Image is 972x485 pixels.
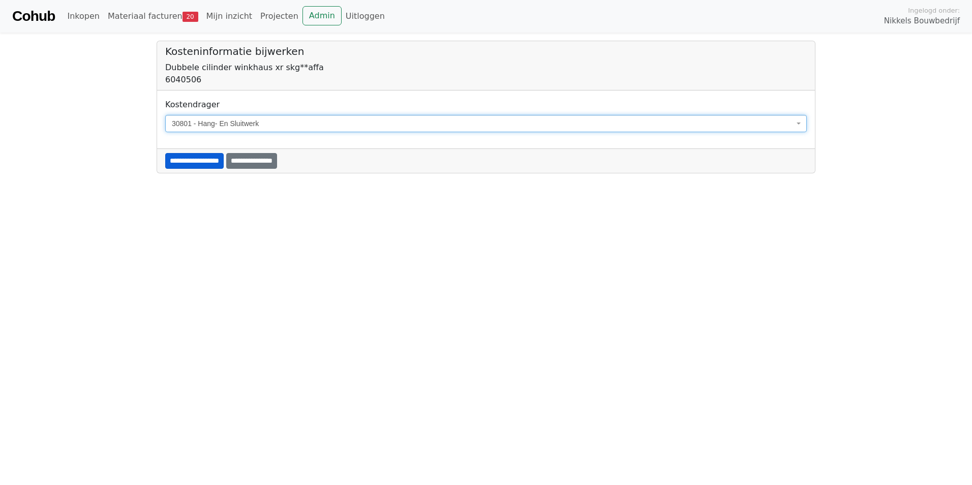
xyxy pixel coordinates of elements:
[165,45,807,57] h5: Kosteninformatie bijwerken
[256,6,302,26] a: Projecten
[104,6,202,26] a: Materiaal facturen20
[12,4,55,28] a: Cohub
[183,12,198,22] span: 20
[302,6,342,25] a: Admin
[884,15,960,27] span: Nikkels Bouwbedrijf
[165,99,220,111] label: Kostendrager
[165,74,807,86] div: 6040506
[63,6,103,26] a: Inkopen
[165,62,807,74] div: Dubbele cilinder winkhaus xr skg**affa
[165,115,807,132] span: 30801 - Hang- En Sluitwerk
[172,118,794,129] span: 30801 - Hang- En Sluitwerk
[908,6,960,15] span: Ingelogd onder:
[342,6,389,26] a: Uitloggen
[202,6,257,26] a: Mijn inzicht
